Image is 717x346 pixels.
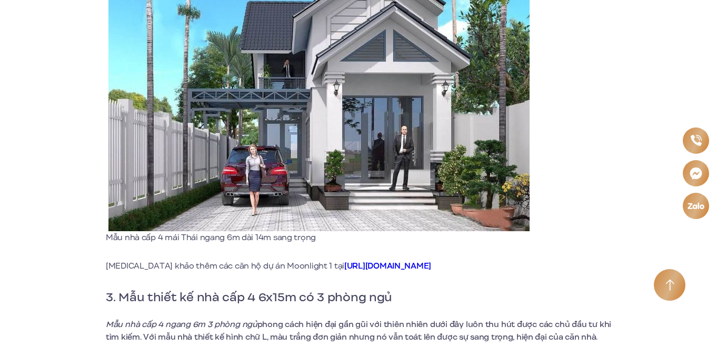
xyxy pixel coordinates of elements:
p: Mẫu nhà cấp 4 mái Thái ngang 6m dài 14m sang trọng [106,231,532,244]
span: phong cách hiện đại gần gũi với thiên nhiên dưới đây luôn thu hút được các chủ đầu tư khi tìm kiế... [106,319,611,343]
img: Messenger icon [690,166,702,179]
img: Phone icon [690,135,701,146]
a: [URL][DOMAIN_NAME] [344,260,431,272]
span: 3. Mẫu thiết kế nhà cấp 4 6x15m có 3 phòng ngủ [106,288,392,306]
p: [MEDICAL_DATA] khảo thêm các căn hộ dự án Moonlight 1 tại [106,260,611,272]
img: Arrow icon [665,279,674,291]
span: Mẫu nhà cấp 4 ngang 6m 3 phòng ngủ [106,319,257,330]
img: Zalo icon [687,202,704,209]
